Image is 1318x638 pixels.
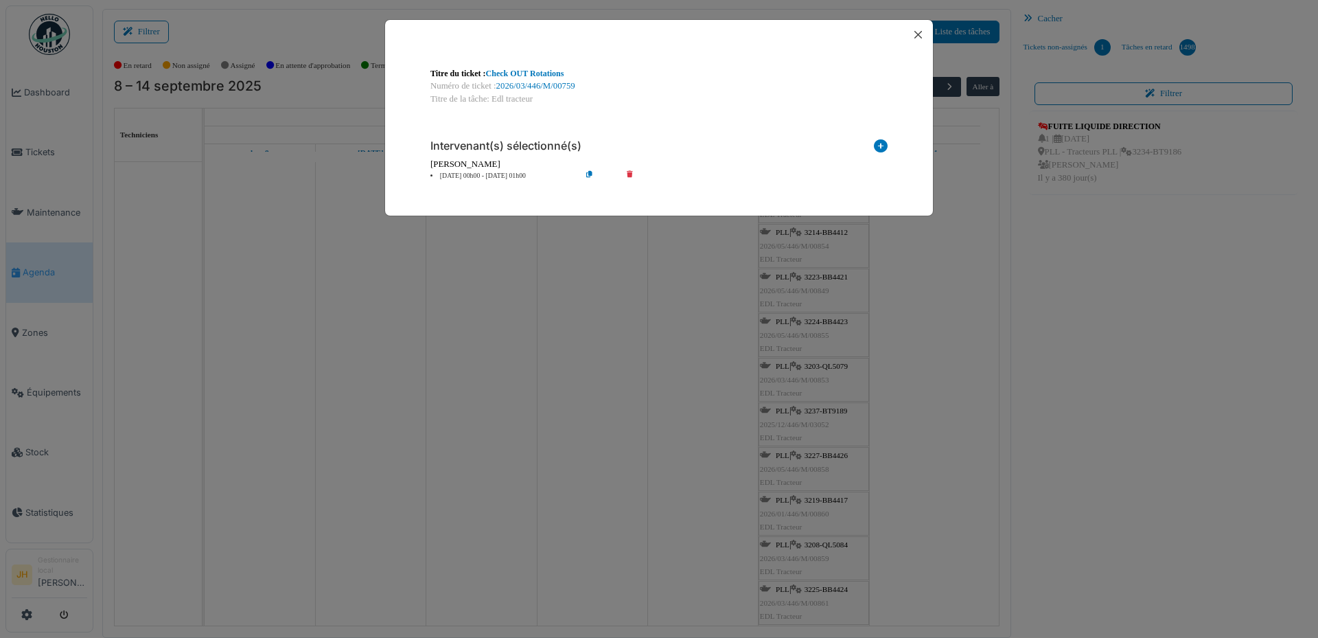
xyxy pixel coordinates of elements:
h6: Intervenant(s) sélectionné(s) [430,139,581,152]
button: Close [909,25,927,44]
div: Numéro de ticket : [430,80,888,93]
a: 2026/03/446/M/00759 [496,81,575,91]
i: Ajouter [874,139,888,158]
div: Titre du ticket : [430,67,888,80]
div: [PERSON_NAME] [430,158,888,171]
div: Titre de la tâche: Edl tracteur [430,93,888,106]
a: Check OUT Rotations [486,69,564,78]
li: [DATE] 00h00 - [DATE] 01h00 [424,171,581,181]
